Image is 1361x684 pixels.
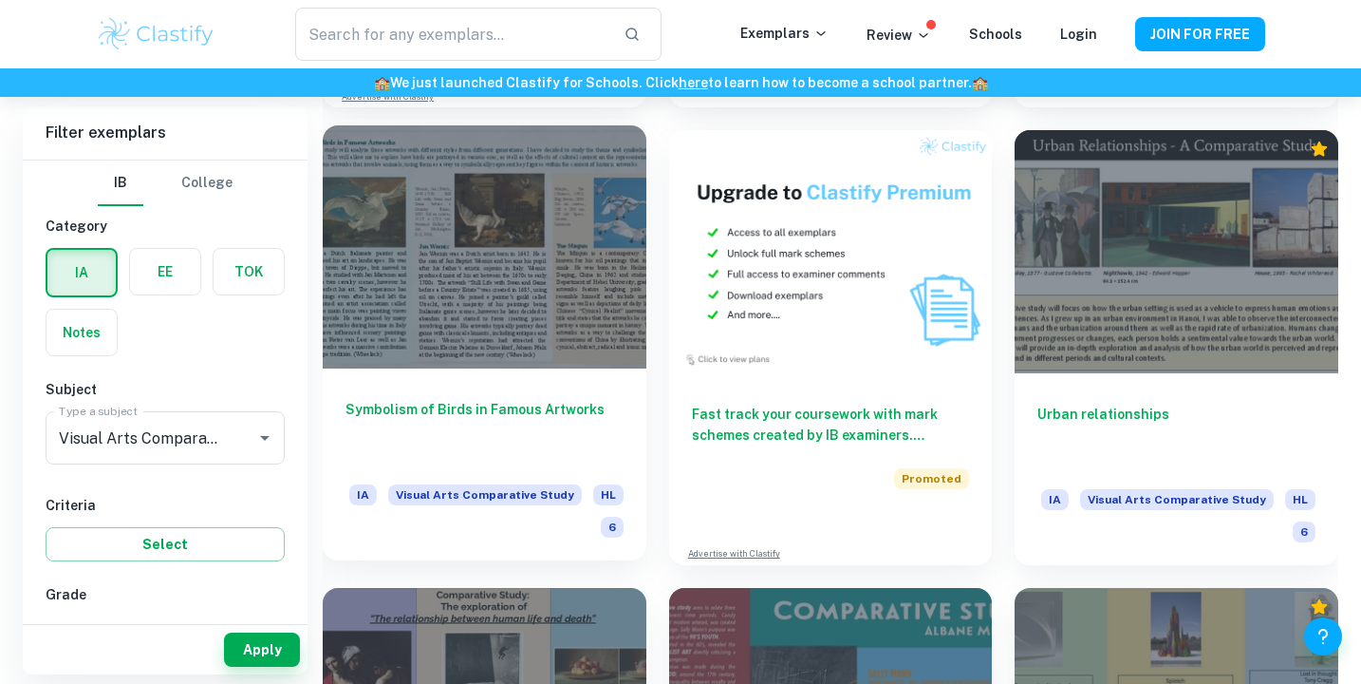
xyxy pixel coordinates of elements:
h6: We just launched Clastify for Schools. Click to learn how to become a school partner. [4,72,1357,93]
span: HL [593,484,624,505]
a: Schools [969,27,1022,42]
button: IA [47,250,116,295]
p: Review [867,25,931,46]
span: 🏫 [972,75,988,90]
button: TOK [214,249,284,294]
button: Notes [47,310,117,355]
button: Open [252,425,278,451]
span: IA [1041,489,1069,510]
h6: Fast track your coursework with mark schemes created by IB examiners. Upgrade now [692,404,970,446]
button: Apply [224,633,300,667]
button: Select [46,527,285,561]
a: Urban relationshipsIAVisual Arts Comparative StudyHL6 [1015,130,1338,564]
input: Search for any exemplars... [295,8,608,61]
button: Help and Feedback [1304,617,1342,655]
button: IB [98,161,143,206]
h6: Criteria [46,495,285,516]
a: Login [1060,27,1097,42]
span: 6 [1293,522,1315,542]
div: Filter type choice [98,161,233,206]
h6: Urban relationships [1037,404,1315,466]
img: Thumbnail [669,130,993,372]
span: 6 [601,517,624,538]
p: Exemplars [740,23,829,44]
img: Clastify logo [96,15,216,53]
label: Type a subject [59,403,138,419]
h6: Filter exemplars [23,106,308,160]
span: HL [1285,489,1315,510]
div: Premium [1310,598,1329,617]
a: here [679,75,708,90]
button: JOIN FOR FREE [1135,17,1265,51]
span: 🏫 [374,75,390,90]
button: College [181,161,233,206]
a: Symbolism of Birds in Famous ArtworksIAVisual Arts Comparative StudyHL6 [323,130,646,564]
h6: Grade [46,584,285,605]
h6: Subject [46,379,285,400]
button: EE [130,249,200,294]
h6: Category [46,216,285,237]
span: Visual Arts Comparative Study [1080,489,1274,510]
span: Promoted [894,468,969,489]
a: Advertise with Clastify [688,547,780,560]
div: Premium [1310,140,1329,159]
h6: Symbolism of Birds in Famous Artworks [345,399,624,462]
span: Visual Arts Comparative Study [388,484,582,505]
span: IA [349,484,377,505]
